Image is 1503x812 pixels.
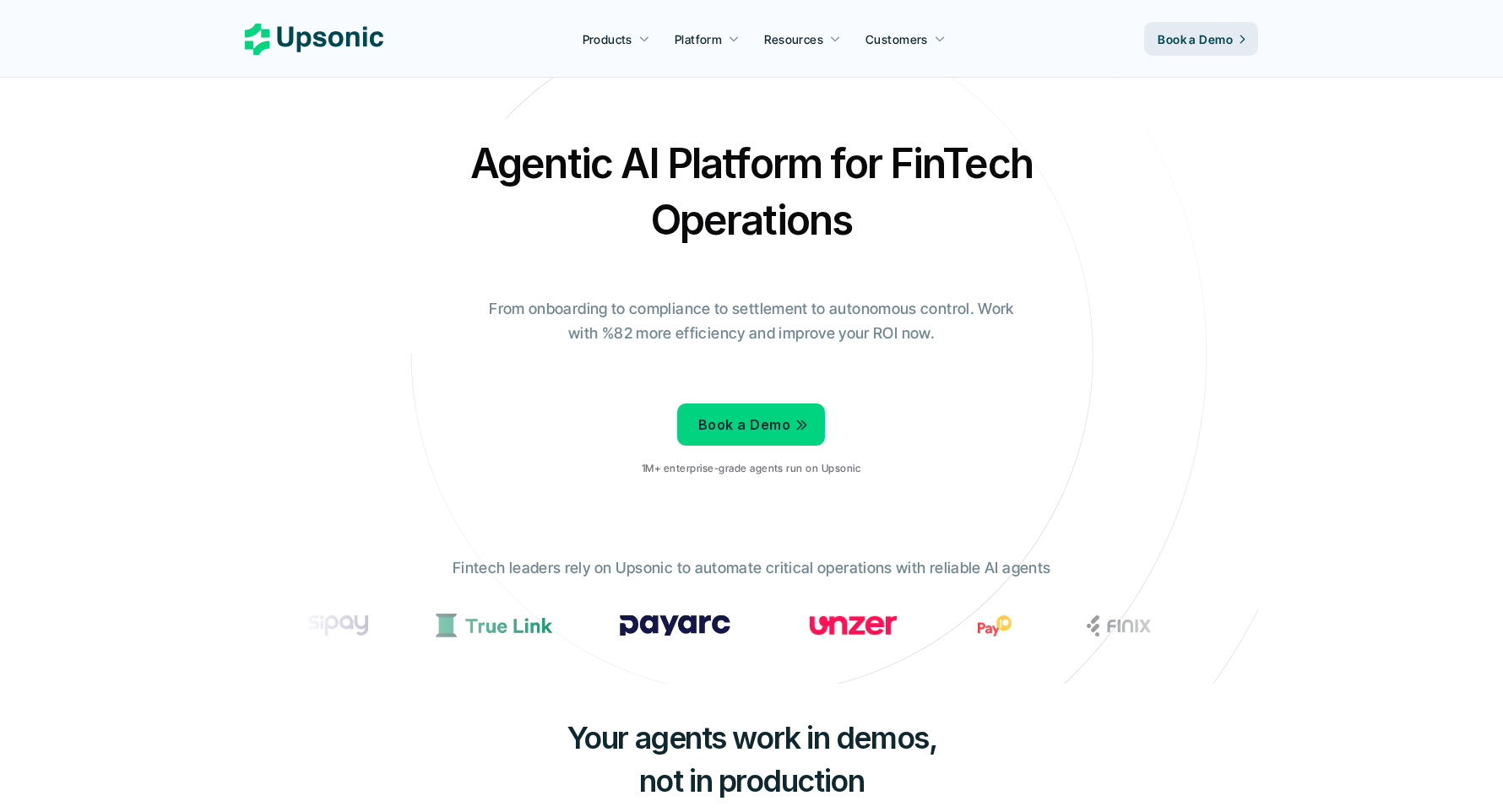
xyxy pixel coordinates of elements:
span: Your agents work in demos, [567,719,937,756]
p: Book a Demo [698,413,790,437]
p: From onboarding to compliance to settlement to autonomous control. Work with %82 more efficiency ... [477,297,1026,346]
p: Customers [865,30,928,48]
p: 1M+ enterprise-grade agents run on Upsonic [642,463,860,474]
p: Fintech leaders rely on Upsonic to automate critical operations with reliable AI agents [453,556,1050,581]
a: Book a Demo [677,403,825,446]
h2: Agentic AI Platform for FinTech Operations [456,135,1047,248]
p: Products [583,30,632,48]
a: Products [572,24,660,54]
p: Book a Demo [1158,30,1233,48]
p: Resources [764,30,823,48]
a: Book a Demo [1144,22,1258,56]
span: not in production [639,762,865,799]
p: Platform [675,30,722,48]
